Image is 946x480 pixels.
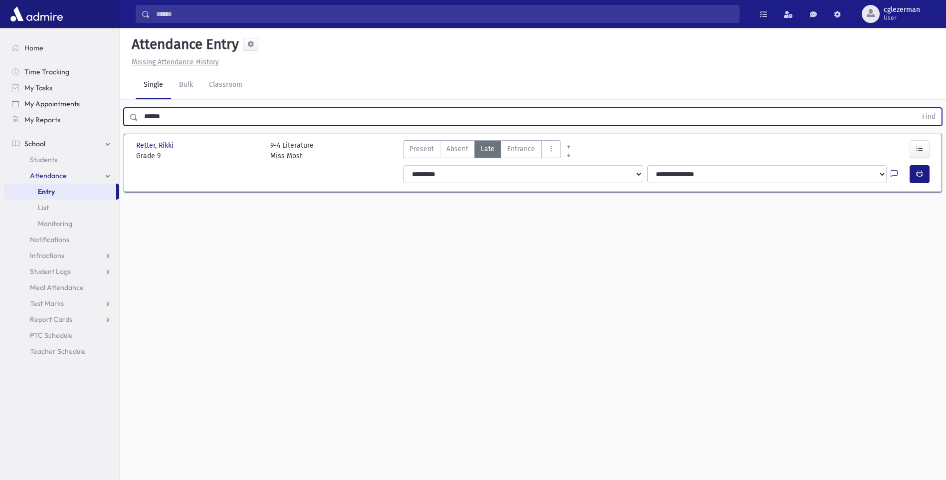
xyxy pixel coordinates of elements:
[4,184,116,200] a: Entry
[446,144,468,154] span: Absent
[884,14,920,22] span: User
[4,327,119,343] a: PTC Schedule
[30,283,84,292] span: Meal Attendance
[30,251,64,260] span: Infractions
[4,80,119,96] a: My Tasks
[403,140,561,161] div: AttTypes
[4,136,119,152] a: School
[136,151,260,161] span: Grade 9
[136,140,176,151] span: Retter, Rikki
[30,347,86,356] span: Teacher Schedule
[171,71,201,99] a: Bulk
[4,279,119,295] a: Meal Attendance
[38,187,55,196] span: Entry
[4,40,119,56] a: Home
[4,96,119,112] a: My Appointments
[136,71,171,99] a: Single
[30,155,57,164] span: Students
[30,171,67,180] span: Attendance
[4,343,119,359] a: Teacher Schedule
[4,311,119,327] a: Report Cards
[4,200,119,216] a: List
[4,112,119,128] a: My Reports
[270,140,314,161] div: 9-4 Literature Miss Most
[24,99,80,108] span: My Appointments
[507,144,535,154] span: Entrance
[201,71,250,99] a: Classroom
[30,331,73,340] span: PTC Schedule
[4,295,119,311] a: Test Marks
[24,115,60,124] span: My Reports
[30,315,72,324] span: Report Cards
[38,219,72,228] span: Monitoring
[8,4,65,24] img: AdmirePro
[132,58,219,66] u: Missing Attendance History
[4,247,119,263] a: Infractions
[30,235,69,244] span: Notifications
[481,144,495,154] span: Late
[24,43,43,52] span: Home
[24,67,69,76] span: Time Tracking
[884,6,920,14] span: cglezerman
[4,263,119,279] a: Student Logs
[4,168,119,184] a: Attendance
[38,203,49,212] span: List
[24,83,52,92] span: My Tasks
[30,267,71,276] span: Student Logs
[150,5,739,23] input: Search
[4,64,119,80] a: Time Tracking
[409,144,434,154] span: Present
[128,58,219,66] a: Missing Attendance History
[916,108,942,125] button: Find
[24,139,45,148] span: School
[4,216,119,232] a: Monitoring
[30,299,64,308] span: Test Marks
[4,152,119,168] a: Students
[128,36,239,53] h5: Attendance Entry
[4,232,119,247] a: Notifications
